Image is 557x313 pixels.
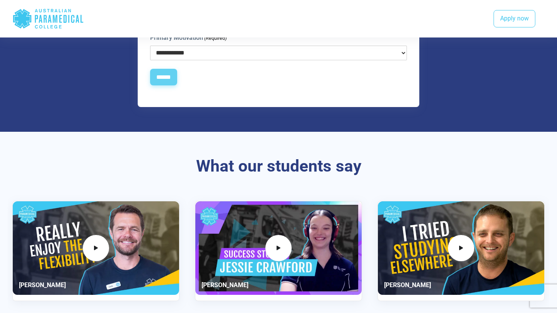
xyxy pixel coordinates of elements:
label: Primary Motivation [150,33,227,43]
a: Apply now [494,10,535,28]
div: 1 / 3 [12,201,179,301]
div: 3 / 3 [378,201,545,301]
span: (Required) [204,34,227,42]
h3: What our students say [52,156,505,176]
div: Australian Paramedical College [12,6,84,31]
div: 2 / 3 [195,201,362,301]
